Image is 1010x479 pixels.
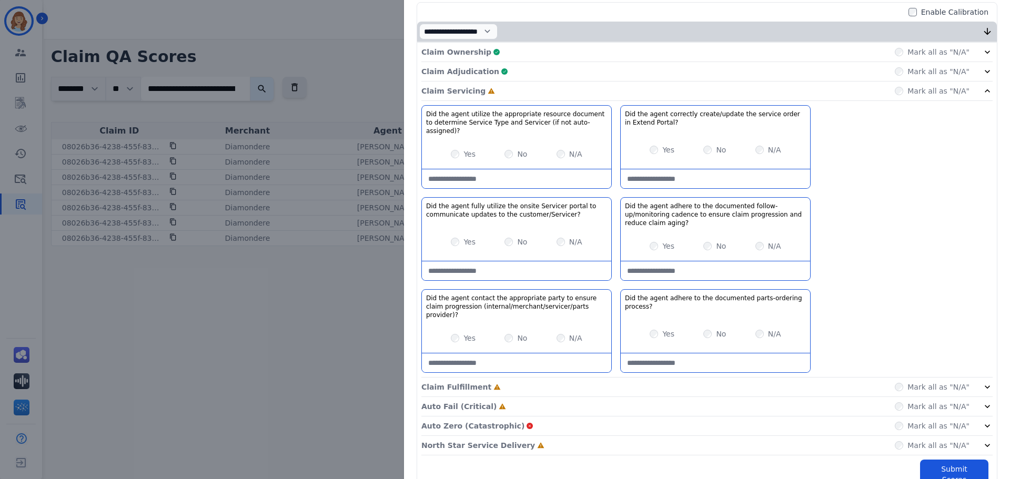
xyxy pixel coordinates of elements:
label: No [517,237,527,247]
label: Mark all as "N/A" [907,401,969,412]
p: Claim Ownership [421,47,491,57]
h3: Did the agent adhere to the documented parts-ordering process? [625,294,806,311]
label: Mark all as "N/A" [907,86,969,96]
label: Enable Calibration [921,7,988,17]
h3: Did the agent adhere to the documented follow-up/monitoring cadence to ensure claim progression a... [625,202,806,227]
h3: Did the agent correctly create/update the service order in Extend Portal? [625,110,806,127]
label: Mark all as "N/A" [907,382,969,392]
label: Mark all as "N/A" [907,421,969,431]
p: Claim Servicing [421,86,486,96]
label: No [517,333,527,343]
label: N/A [768,145,781,155]
label: N/A [768,241,781,251]
p: North Star Service Delivery [421,440,535,451]
label: Mark all as "N/A" [907,47,969,57]
label: Yes [662,145,674,155]
p: Claim Fulfillment [421,382,491,392]
p: Auto Zero (Catastrophic) [421,421,524,431]
h3: Did the agent contact the appropriate party to ensure claim progression (internal/merchant/servic... [426,294,607,319]
label: N/A [569,333,582,343]
label: Yes [662,329,674,339]
label: No [716,241,726,251]
label: Yes [463,333,476,343]
p: Claim Adjudication [421,66,499,77]
label: Yes [463,237,476,247]
label: N/A [569,237,582,247]
label: Mark all as "N/A" [907,66,969,77]
label: Yes [662,241,674,251]
h3: Did the agent utilize the appropriate resource document to determine Service Type and Servicer (i... [426,110,607,135]
label: Yes [463,149,476,159]
label: No [517,149,527,159]
p: Auto Fail (Critical) [421,401,497,412]
label: No [716,145,726,155]
label: N/A [569,149,582,159]
h3: Did the agent fully utilize the onsite Servicer portal to communicate updates to the customer/Ser... [426,202,607,219]
label: N/A [768,329,781,339]
label: Mark all as "N/A" [907,440,969,451]
label: No [716,329,726,339]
